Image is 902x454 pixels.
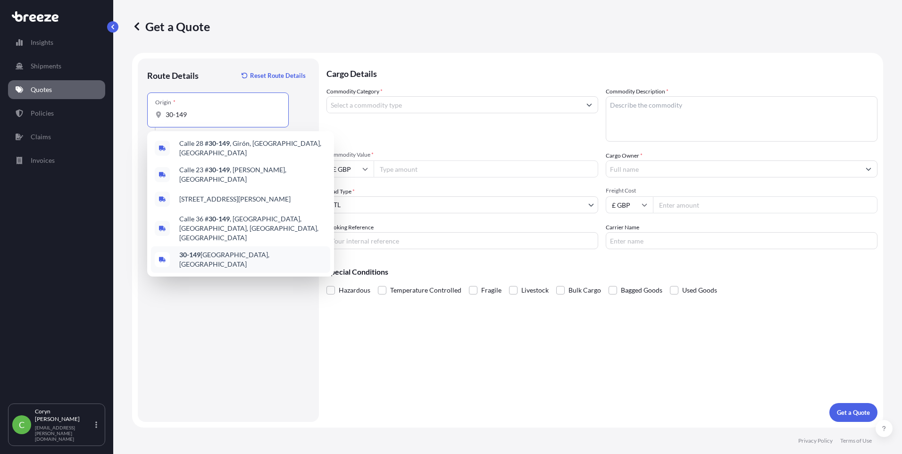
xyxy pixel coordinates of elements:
[179,250,326,269] span: [GEOGRAPHIC_DATA], [GEOGRAPHIC_DATA]
[860,160,877,177] button: Show suggestions
[250,71,306,80] p: Reset Route Details
[326,59,877,87] p: Cargo Details
[653,196,877,213] input: Enter amount
[132,19,210,34] p: Get a Quote
[568,283,601,297] span: Bulk Cargo
[179,251,200,259] b: 30-149
[682,283,717,297] span: Used Goods
[179,165,326,184] span: Calle 23 # , [PERSON_NAME], [GEOGRAPHIC_DATA]
[390,283,461,297] span: Temperature Controlled
[521,283,549,297] span: Livestock
[326,232,598,249] input: Your internal reference
[31,132,51,142] p: Claims
[31,61,61,71] p: Shipments
[147,70,199,81] p: Route Details
[326,223,374,232] label: Booking Reference
[837,408,870,417] p: Get a Quote
[326,268,877,276] p: Special Conditions
[606,232,877,249] input: Enter name
[166,110,277,119] input: Origin
[209,139,230,147] b: 30-149
[606,223,639,232] label: Carrier Name
[374,160,598,177] input: Type amount
[326,187,355,196] span: Load Type
[179,139,326,158] span: Calle 28 # , Girón, [GEOGRAPHIC_DATA], [GEOGRAPHIC_DATA]
[326,151,598,159] span: Commodity Value
[581,96,598,113] button: Show suggestions
[621,283,662,297] span: Bagged Goods
[31,85,52,94] p: Quotes
[209,215,230,223] b: 30-149
[327,96,581,113] input: Select a commodity type
[481,283,501,297] span: Fragile
[606,187,877,194] span: Freight Cost
[179,214,326,243] span: Calle 36 # , [GEOGRAPHIC_DATA], [GEOGRAPHIC_DATA], [GEOGRAPHIC_DATA], [GEOGRAPHIC_DATA]
[840,437,872,445] p: Terms of Use
[35,408,93,423] p: Coryn [PERSON_NAME]
[326,87,383,96] label: Commodity Category
[147,131,334,277] div: Show suggestions
[179,194,291,204] span: [STREET_ADDRESS][PERSON_NAME]
[31,38,53,47] p: Insights
[798,437,833,445] p: Privacy Policy
[31,156,55,165] p: Invoices
[339,283,370,297] span: Hazardous
[606,151,643,160] label: Cargo Owner
[35,425,93,442] p: [EMAIL_ADDRESS][PERSON_NAME][DOMAIN_NAME]
[606,160,860,177] input: Full name
[31,109,54,118] p: Policies
[209,166,230,174] b: 30-149
[606,87,668,96] label: Commodity Description
[19,420,25,429] span: C
[331,200,341,210] span: LTL
[155,99,175,106] div: Origin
